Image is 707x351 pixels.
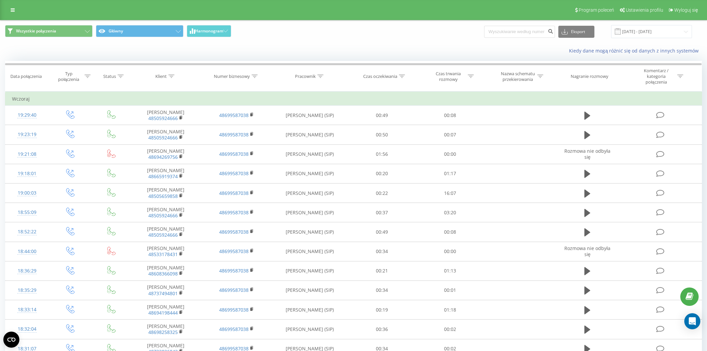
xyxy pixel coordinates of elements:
[430,71,466,82] div: Czas trwania rozmowy
[130,280,201,300] td: [PERSON_NAME]
[272,242,348,261] td: [PERSON_NAME] (SIP)
[187,25,231,37] button: Harmonogram
[148,154,178,160] a: 48694269756
[484,26,555,38] input: Wyszukiwanie według numeru
[348,242,416,261] td: 00:34
[272,320,348,339] td: [PERSON_NAME] (SIP)
[12,245,42,258] div: 18:44:00
[272,203,348,222] td: [PERSON_NAME] (SIP)
[674,7,698,13] span: Wyloguj się
[130,242,201,261] td: [PERSON_NAME]
[219,267,249,274] a: 48699587038
[148,173,178,180] a: 48665919374
[348,106,416,125] td: 00:49
[416,184,484,203] td: 16:07
[348,280,416,300] td: 00:34
[3,332,19,348] button: Open CMP widget
[295,74,316,79] div: Pracownik
[195,29,223,33] span: Harmonogram
[12,323,42,336] div: 18:32:04
[130,184,201,203] td: [PERSON_NAME]
[10,74,42,79] div: Data połączenia
[130,320,201,339] td: [PERSON_NAME]
[148,232,178,238] a: 48505924666
[564,245,610,257] span: Rozmowa nie odbyła się
[569,47,702,54] a: Kiedy dane mogą różnić się od danych z innych systemów
[148,251,178,257] a: 48533178431
[558,26,594,38] button: Eksport
[272,106,348,125] td: [PERSON_NAME] (SIP)
[272,144,348,164] td: [PERSON_NAME] (SIP)
[16,28,56,34] span: Wszystkie połączenia
[214,74,250,79] div: Numer biznesowy
[12,264,42,277] div: 18:36:29
[219,131,249,138] a: 48699587038
[416,144,484,164] td: 00:00
[148,270,178,277] a: 48608366098
[416,222,484,242] td: 00:08
[416,300,484,320] td: 01:18
[130,106,201,125] td: [PERSON_NAME]
[12,303,42,316] div: 18:33:14
[684,313,700,329] div: Open Intercom Messenger
[219,326,249,332] a: 48699587038
[155,74,167,79] div: Klient
[148,329,178,335] a: 48698258325
[571,74,608,79] div: Nagranie rozmowy
[272,300,348,320] td: [PERSON_NAME] (SIP)
[416,106,484,125] td: 00:08
[416,261,484,280] td: 01:13
[416,242,484,261] td: 00:00
[219,209,249,216] a: 48699587038
[12,225,42,238] div: 18:52:22
[579,7,614,13] span: Program poleceń
[12,109,42,122] div: 19:29:40
[219,112,249,118] a: 48699587038
[363,74,397,79] div: Czas oczekiwania
[148,212,178,219] a: 48505924666
[348,261,416,280] td: 00:21
[416,280,484,300] td: 00:01
[5,25,93,37] button: Wszystkie połączenia
[5,92,702,106] td: Wczoraj
[12,206,42,219] div: 18:55:09
[12,128,42,141] div: 19:23:19
[272,222,348,242] td: [PERSON_NAME] (SIP)
[272,125,348,144] td: [PERSON_NAME] (SIP)
[416,164,484,183] td: 01:17
[130,144,201,164] td: [PERSON_NAME]
[272,261,348,280] td: [PERSON_NAME] (SIP)
[148,310,178,316] a: 48694198444
[272,164,348,183] td: [PERSON_NAME] (SIP)
[130,125,201,144] td: [PERSON_NAME]
[219,190,249,196] a: 48699587038
[130,261,201,280] td: [PERSON_NAME]
[12,187,42,200] div: 19:00:03
[416,203,484,222] td: 03:20
[348,125,416,144] td: 00:50
[12,167,42,180] div: 19:18:01
[348,203,416,222] td: 00:37
[103,74,116,79] div: Status
[500,71,536,82] div: Nazwa schematu przekierowania
[272,184,348,203] td: [PERSON_NAME] (SIP)
[219,248,249,254] a: 48699587038
[348,144,416,164] td: 01:56
[348,184,416,203] td: 00:22
[272,280,348,300] td: [PERSON_NAME] (SIP)
[348,320,416,339] td: 00:36
[12,284,42,297] div: 18:35:29
[12,148,42,161] div: 19:21:08
[219,151,249,157] a: 48699587038
[219,307,249,313] a: 48699587038
[96,25,183,37] button: Główny
[130,222,201,242] td: [PERSON_NAME]
[626,7,663,13] span: Ustawienia profilu
[148,290,178,297] a: 48737494801
[564,148,610,160] span: Rozmowa nie odbyła się
[219,170,249,177] a: 48699587038
[148,115,178,121] a: 48505924666
[348,164,416,183] td: 00:20
[348,222,416,242] td: 00:49
[637,68,676,85] div: Komentarz / kategoria połączenia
